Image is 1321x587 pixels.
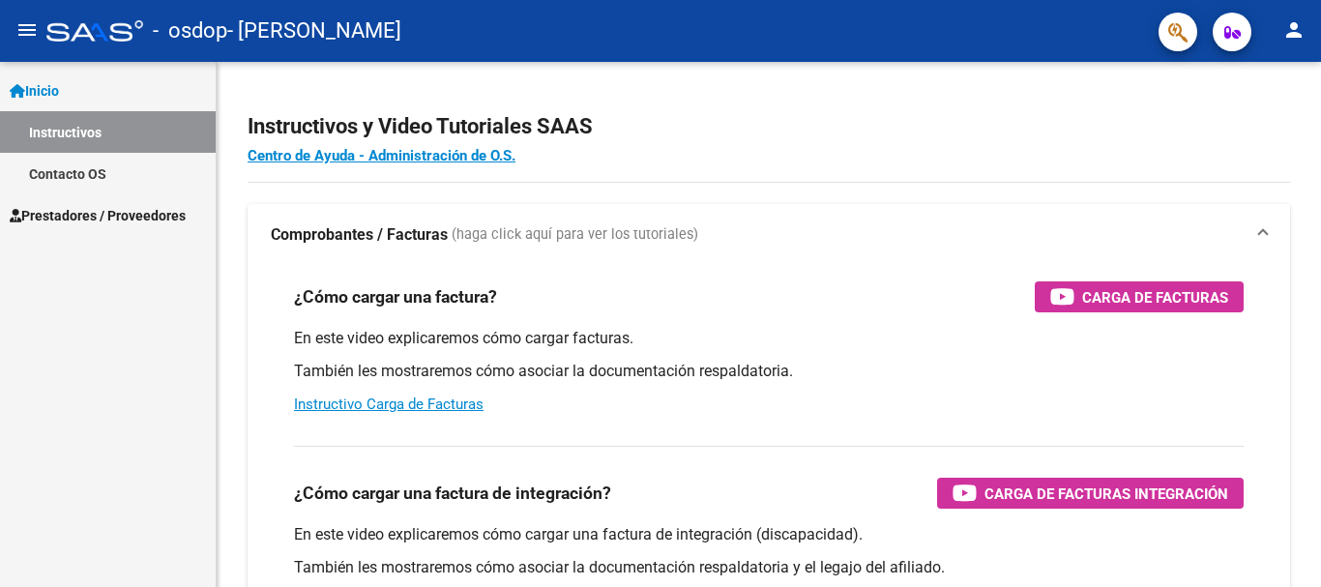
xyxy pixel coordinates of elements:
[10,80,59,102] span: Inicio
[153,10,227,52] span: - osdop
[271,224,448,246] strong: Comprobantes / Facturas
[452,224,698,246] span: (haga click aquí para ver los tutoriales)
[248,108,1290,145] h2: Instructivos y Video Tutoriales SAAS
[227,10,401,52] span: - [PERSON_NAME]
[1255,521,1302,568] iframe: Intercom live chat
[937,478,1244,509] button: Carga de Facturas Integración
[294,361,1244,382] p: También les mostraremos cómo asociar la documentación respaldatoria.
[1282,18,1306,42] mat-icon: person
[1082,285,1228,309] span: Carga de Facturas
[294,283,497,310] h3: ¿Cómo cargar una factura?
[10,205,186,226] span: Prestadores / Proveedores
[294,396,484,413] a: Instructivo Carga de Facturas
[294,480,611,507] h3: ¿Cómo cargar una factura de integración?
[984,482,1228,506] span: Carga de Facturas Integración
[248,204,1290,266] mat-expansion-panel-header: Comprobantes / Facturas (haga click aquí para ver los tutoriales)
[248,147,515,164] a: Centro de Ayuda - Administración de O.S.
[294,557,1244,578] p: También les mostraremos cómo asociar la documentación respaldatoria y el legajo del afiliado.
[1035,281,1244,312] button: Carga de Facturas
[294,524,1244,545] p: En este video explicaremos cómo cargar una factura de integración (discapacidad).
[15,18,39,42] mat-icon: menu
[294,328,1244,349] p: En este video explicaremos cómo cargar facturas.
